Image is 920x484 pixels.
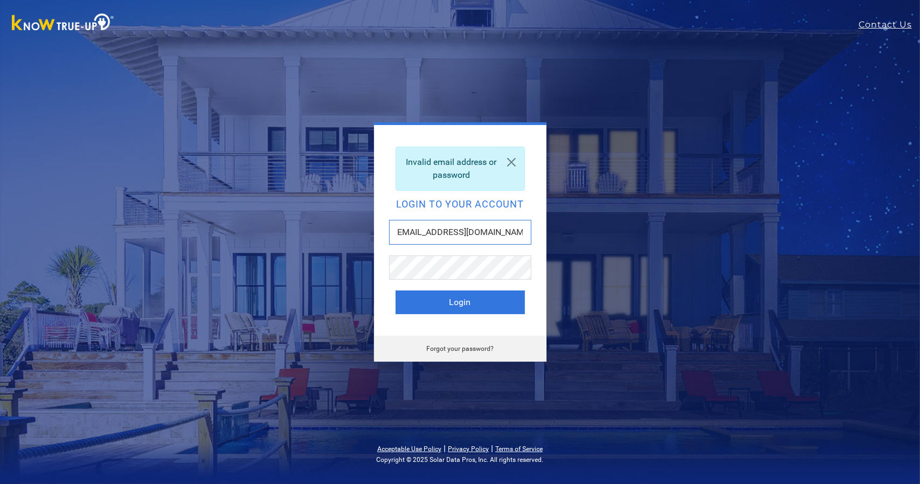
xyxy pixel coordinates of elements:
a: Forgot your password? [426,345,494,352]
img: Know True-Up [6,11,120,36]
a: Privacy Policy [448,445,489,453]
a: Acceptable Use Policy [377,445,441,453]
button: Login [396,291,525,314]
a: Close [499,147,524,177]
span: | [491,443,493,453]
input: Email [389,220,531,245]
span: | [444,443,446,453]
a: Contact Us [859,18,920,31]
a: Terms of Service [495,445,543,453]
h2: Login to your account [396,199,525,209]
div: Invalid email address or password [396,147,525,191]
